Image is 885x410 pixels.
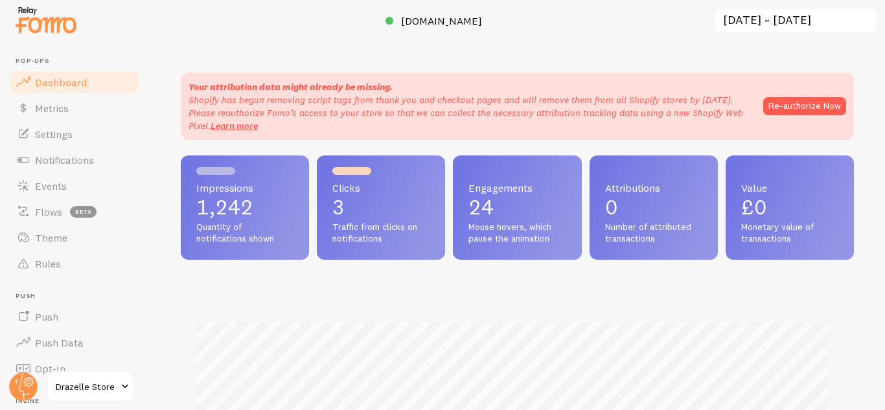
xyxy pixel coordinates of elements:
button: Re-authorize Now [763,97,846,115]
span: Engagements [468,183,566,193]
span: Dashboard [35,76,87,89]
p: 0 [605,197,702,218]
p: 24 [468,197,566,218]
span: Monetary value of transactions [741,222,838,244]
a: Flows beta [8,199,141,225]
span: Metrics [35,102,69,115]
p: 3 [332,197,430,218]
span: Opt-In [35,362,65,375]
span: Clicks [332,183,430,193]
a: Opt-In [8,356,141,382]
a: Theme [8,225,141,251]
a: Notifications [8,147,141,173]
span: Drazelle Store [56,379,117,394]
span: £0 [741,194,767,220]
span: Mouse hovers, which pause the animation [468,222,566,244]
span: Settings [35,128,73,141]
a: Push Data [8,330,141,356]
a: Settings [8,121,141,147]
p: Shopify has begun removing script tags from thank you and checkout pages and will remove them fro... [189,93,750,132]
a: Rules [8,251,141,277]
a: Events [8,173,141,199]
strong: Your attribution data might already be missing. [189,81,393,93]
span: Flows [35,205,62,218]
span: Pop-ups [16,57,141,65]
span: Traffic from clicks on notifications [332,222,430,244]
span: Push [16,292,141,301]
span: Value [741,183,838,193]
span: Push Data [35,336,84,349]
span: Theme [35,231,67,244]
span: Quantity of notifications shown [196,222,293,244]
p: 1,242 [196,197,293,218]
span: Rules [35,257,61,270]
span: Impressions [196,183,293,193]
a: Drazelle Store [47,371,134,402]
a: Push [8,304,141,330]
span: Attributions [605,183,702,193]
a: Metrics [8,95,141,121]
img: fomo-relay-logo-orange.svg [14,3,78,36]
a: Dashboard [8,69,141,95]
span: Events [35,179,67,192]
span: Number of attributed transactions [605,222,702,244]
a: Learn more [211,120,258,131]
span: beta [70,206,97,218]
span: Push [35,310,58,323]
span: Notifications [35,154,94,166]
